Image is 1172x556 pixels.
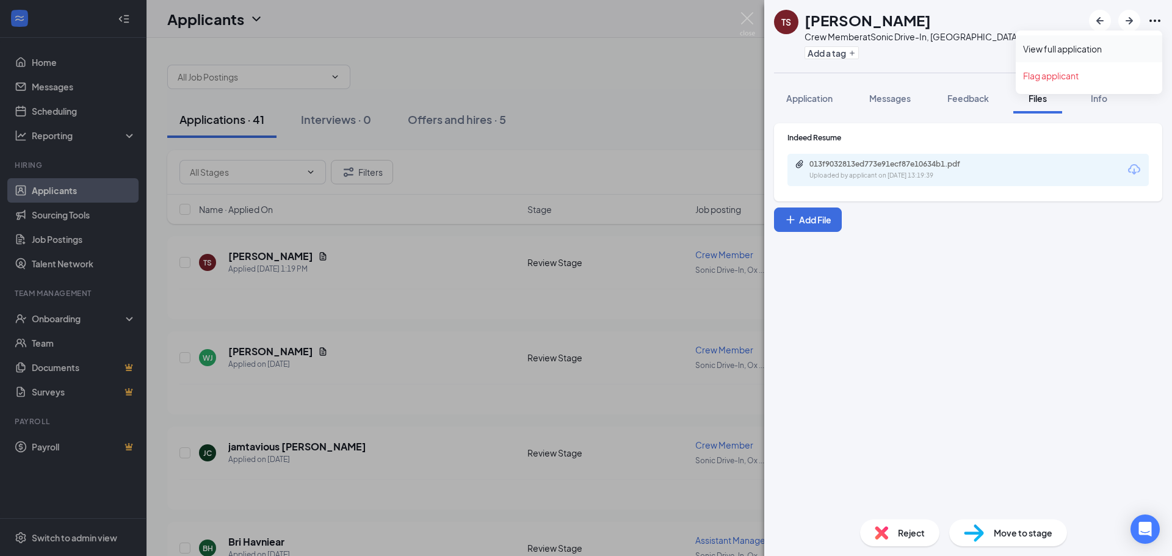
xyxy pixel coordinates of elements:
svg: Ellipses [1148,13,1162,28]
button: ArrowLeftNew [1089,10,1111,32]
button: PlusAdd a tag [805,46,859,59]
svg: ArrowRight [1122,13,1137,28]
a: Paperclip013f9032813ed773e91ecf87e10634b1.pdfUploaded by applicant on [DATE] 13:19:39 [795,159,993,181]
span: Application [786,93,833,104]
div: Open Intercom Messenger [1130,514,1160,544]
div: Indeed Resume [787,132,1149,143]
button: ArrowRight [1118,10,1140,32]
div: TS [781,16,791,28]
svg: Plus [848,49,856,57]
span: Messages [869,93,911,104]
svg: Paperclip [795,159,805,169]
div: 013f9032813ed773e91ecf87e10634b1.pdf [809,159,980,169]
svg: Download [1127,162,1141,177]
span: Move to stage [994,526,1052,540]
button: Add FilePlus [774,208,842,232]
svg: Plus [784,214,797,226]
span: Files [1029,93,1047,104]
div: Crew Member at Sonic Drive-In, [GEOGRAPHIC_DATA] [805,31,1019,43]
span: Reject [898,526,925,540]
svg: ArrowLeftNew [1093,13,1107,28]
span: Info [1091,93,1107,104]
h1: [PERSON_NAME] [805,10,931,31]
a: View full application [1023,43,1155,55]
div: Uploaded by applicant on [DATE] 13:19:39 [809,171,993,181]
span: Feedback [947,93,989,104]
